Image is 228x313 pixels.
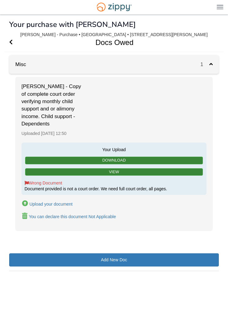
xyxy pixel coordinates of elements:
[21,199,73,208] button: Upload Cierra Hopson - Copy of complete court order verifying monthly child support and or alimon...
[25,157,203,165] a: Download
[9,33,13,52] a: Go Back
[29,214,116,219] div: You can declare this document Not Applicable
[25,181,203,192] div: Document provided is not a court order. We need full court order, all pages.
[9,21,136,29] h1: Your purchase with [PERSON_NAME]
[217,5,223,9] img: Mobile Dropdown Menu
[200,62,209,67] span: 1
[29,202,73,207] div: Upload your document
[25,169,203,176] a: View
[9,62,26,68] a: Misc
[21,213,116,221] button: Declare Cierra Hopson - Copy of complete court order verifying monthly child support and or alimo...
[9,254,219,267] a: Add New Doc
[21,83,83,128] span: [PERSON_NAME] - Copy of complete court order verifying monthly child support and or alimony incom...
[25,146,203,153] span: Your Upload
[20,32,207,38] div: [PERSON_NAME] - Purchase • [GEOGRAPHIC_DATA] • [STREET_ADDRESS][PERSON_NAME]
[21,128,207,140] div: Uploaded [DATE] 12:50
[25,181,62,186] span: Wrong Document
[5,33,216,52] h1: Docs Owed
